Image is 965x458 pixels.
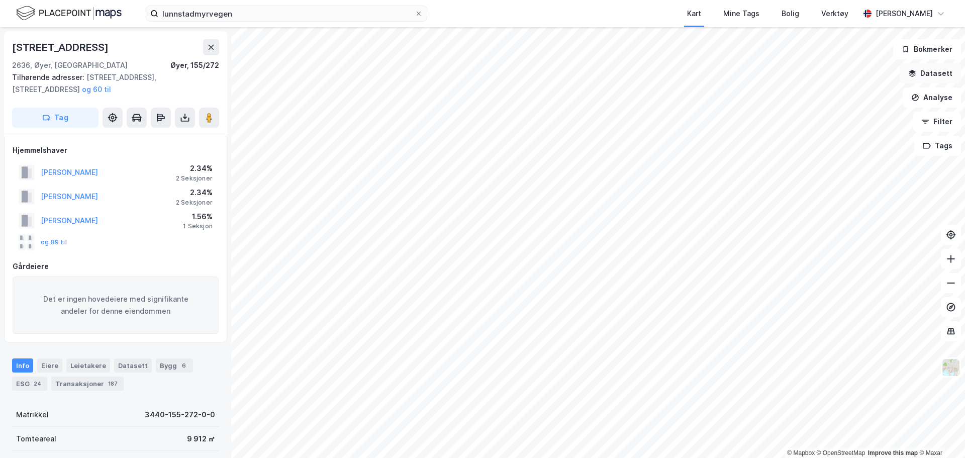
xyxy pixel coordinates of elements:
button: Tag [12,108,99,128]
div: Bygg [156,358,193,373]
div: 2 Seksjoner [176,199,213,207]
button: Analyse [903,87,961,108]
div: 2636, Øyer, [GEOGRAPHIC_DATA] [12,59,128,71]
div: Mine Tags [723,8,759,20]
input: Søk på adresse, matrikkel, gårdeiere, leietakere eller personer [158,6,415,21]
button: Tags [914,136,961,156]
iframe: Chat Widget [915,410,965,458]
div: Matrikkel [16,409,49,421]
div: 2 Seksjoner [176,174,213,182]
div: 9 912 ㎡ [187,433,215,445]
button: Bokmerker [893,39,961,59]
a: Improve this map [868,449,918,456]
div: 3440-155-272-0-0 [145,409,215,421]
a: OpenStreetMap [817,449,865,456]
div: Eiere [37,358,62,373]
div: ESG [12,377,47,391]
div: Transaksjoner [51,377,124,391]
div: 1.56% [183,211,213,223]
span: Tilhørende adresser: [12,73,86,81]
a: Mapbox [787,449,815,456]
div: 2.34% [176,187,213,199]
div: 24 [32,379,43,389]
div: [PERSON_NAME] [876,8,933,20]
div: Leietakere [66,358,110,373]
button: Datasett [900,63,961,83]
div: Datasett [114,358,152,373]
div: Verktøy [821,8,848,20]
button: Filter [913,112,961,132]
div: Bolig [782,8,799,20]
div: Det er ingen hovedeiere med signifikante andeler for denne eiendommen [13,277,219,334]
div: [STREET_ADDRESS], [STREET_ADDRESS] [12,71,211,96]
div: Tomteareal [16,433,56,445]
img: logo.f888ab2527a4732fd821a326f86c7f29.svg [16,5,122,22]
div: 1 Seksjon [183,222,213,230]
div: 6 [179,360,189,371]
img: Z [941,358,960,377]
div: Øyer, 155/272 [170,59,219,71]
div: 2.34% [176,162,213,174]
div: Gårdeiere [13,260,219,272]
div: Info [12,358,33,373]
div: 187 [106,379,120,389]
div: [STREET_ADDRESS] [12,39,111,55]
div: Hjemmelshaver [13,144,219,156]
div: Kart [687,8,701,20]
